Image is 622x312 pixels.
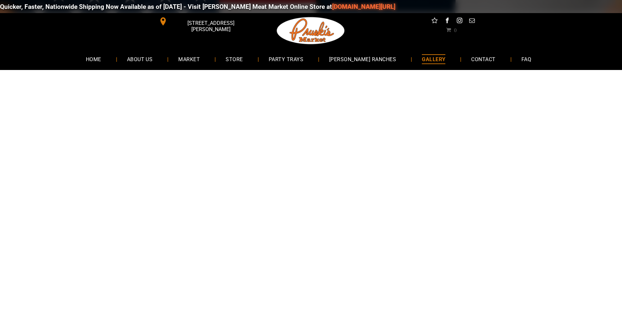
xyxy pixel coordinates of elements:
a: HOME [76,50,111,68]
a: MARKET [168,50,210,68]
a: facebook [443,16,451,26]
a: GALLERY [412,50,455,68]
a: email [468,16,476,26]
a: instagram [455,16,464,26]
a: ABOUT US [117,50,163,68]
a: FAQ [512,50,541,68]
img: Pruski-s+Market+HQ+Logo2-1920w.png [276,13,346,48]
a: STORE [216,50,252,68]
span: 0 [454,27,456,32]
span: [STREET_ADDRESS][PERSON_NAME] [168,17,253,36]
a: CONTACT [461,50,505,68]
a: [PERSON_NAME] RANCHES [319,50,406,68]
a: [STREET_ADDRESS][PERSON_NAME] [154,16,254,26]
a: Social network [430,16,439,26]
a: PARTY TRAYS [259,50,313,68]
